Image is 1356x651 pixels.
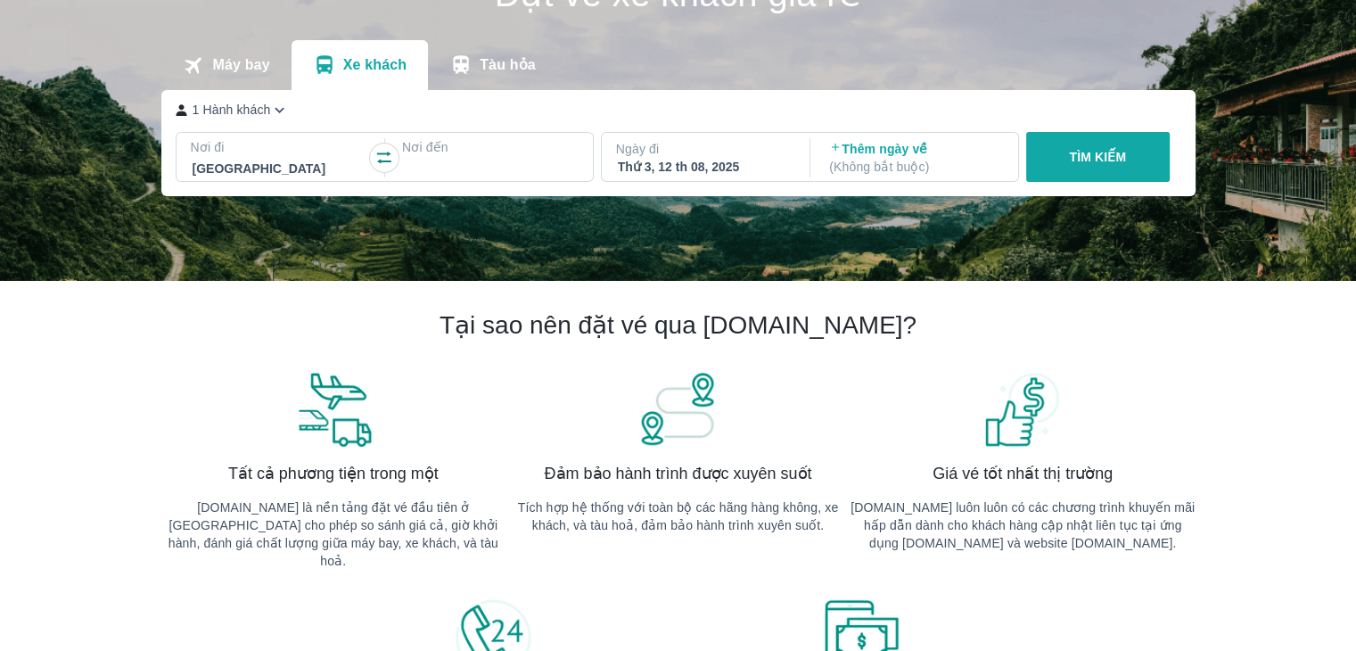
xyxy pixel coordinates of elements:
p: Máy bay [212,56,269,74]
img: banner [637,370,718,449]
p: [DOMAIN_NAME] luôn luôn có các chương trình khuyến mãi hấp dẫn dành cho khách hàng cập nhật liên ... [851,499,1196,552]
p: Tàu hỏa [480,56,536,74]
span: Giá vé tốt nhất thị trường [933,463,1113,484]
button: 1 Hành khách [176,101,290,119]
p: Nơi đi [191,138,367,156]
p: Thêm ngày về [829,140,1002,176]
p: Nơi đến [402,138,579,156]
p: Xe khách [343,56,407,74]
span: Tất cả phương tiện trong một [228,463,439,484]
p: Ngày đi [616,140,793,158]
span: Đảm bảo hành trình được xuyên suốt [545,463,812,484]
p: [DOMAIN_NAME] là nền tảng đặt vé đầu tiên ở [GEOGRAPHIC_DATA] cho phép so sánh giá cả, giờ khởi h... [161,499,506,570]
h2: Tại sao nên đặt vé qua [DOMAIN_NAME]? [440,309,916,342]
p: Tích hợp hệ thống với toàn bộ các hãng hàng không, xe khách, và tàu hoả, đảm bảo hành trình xuyên... [505,499,851,534]
img: banner [982,370,1063,449]
div: Thứ 3, 12 th 08, 2025 [618,158,791,176]
p: 1 Hành khách [193,101,271,119]
div: transportation tabs [161,40,557,90]
img: banner [293,370,374,449]
p: ( Không bắt buộc ) [829,158,1002,176]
